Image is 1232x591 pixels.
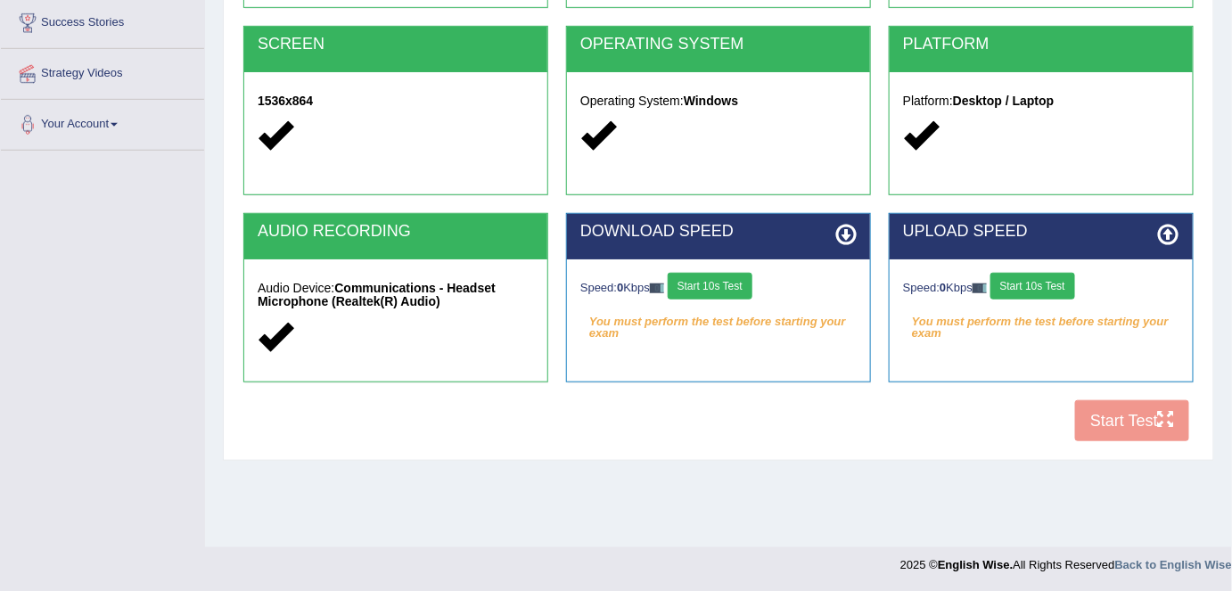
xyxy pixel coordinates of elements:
[258,281,496,308] strong: Communications - Headset Microphone (Realtek(R) Audio)
[903,273,1179,304] div: Speed: Kbps
[580,308,857,335] em: You must perform the test before starting your exam
[617,281,623,294] strong: 0
[580,223,857,241] h2: DOWNLOAD SPEED
[668,273,752,300] button: Start 10s Test
[953,94,1055,108] strong: Desktop / Laptop
[973,283,987,293] img: ajax-loader-fb-connection.gif
[258,282,534,309] h5: Audio Device:
[1115,558,1232,571] a: Back to English Wise
[1,49,204,94] a: Strategy Videos
[940,281,946,294] strong: 0
[580,273,857,304] div: Speed: Kbps
[938,558,1013,571] strong: English Wise.
[900,547,1232,573] div: 2025 © All Rights Reserved
[258,94,313,108] strong: 1536x864
[903,308,1179,335] em: You must perform the test before starting your exam
[580,36,857,53] h2: OPERATING SYSTEM
[903,223,1179,241] h2: UPLOAD SPEED
[580,94,857,108] h5: Operating System:
[258,223,534,241] h2: AUDIO RECORDING
[1,100,204,144] a: Your Account
[684,94,738,108] strong: Windows
[650,283,664,293] img: ajax-loader-fb-connection.gif
[903,94,1179,108] h5: Platform:
[903,36,1179,53] h2: PLATFORM
[990,273,1075,300] button: Start 10s Test
[258,36,534,53] h2: SCREEN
